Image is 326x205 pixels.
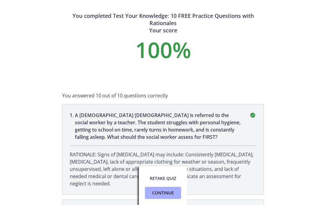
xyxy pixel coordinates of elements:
p: RATIONALE: Signs of [MEDICAL_DATA] may include: Consistently [MEDICAL_DATA], [MEDICAL_DATA], lack... [70,151,256,187]
span: Continue [152,189,174,197]
button: Retake Quiz [145,172,181,184]
i: correct [249,112,256,119]
p: 100 % [62,39,264,60]
button: Continue [145,187,181,199]
span: Retake Quiz [150,175,176,182]
span: 1 . [70,112,75,141]
p: You answered 10 out of 10 questions correctly [62,92,264,99]
p: A [DEMOGRAPHIC_DATA] [DEMOGRAPHIC_DATA] is referred to the social worker by a teacher. The studen... [75,112,242,141]
h3: You completed Test Your Knowledge: 10 FREE Practice Questions with Rationales Your score [62,12,264,34]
